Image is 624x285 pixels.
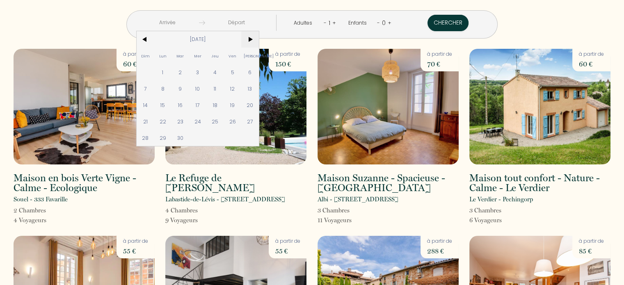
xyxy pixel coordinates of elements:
p: 4 Voyageur [14,215,46,225]
span: 8 [154,80,171,97]
p: 11 Voyageur [318,215,352,225]
span: 14 [137,97,154,113]
span: 23 [171,113,189,130]
span: 6 [241,64,259,80]
p: Souel - 333 Favarille [14,194,68,204]
span: Mer [189,48,206,64]
img: rental-image [318,49,459,164]
span: 29 [154,130,171,146]
span: 17 [189,97,206,113]
button: Chercher [427,15,469,31]
span: s [44,217,46,224]
p: 288 € [427,245,452,257]
p: 85 € [579,245,604,257]
p: 9 Voyageur [165,215,198,225]
span: > [241,31,259,48]
span: 27 [241,113,259,130]
p: 55 € [123,245,148,257]
span: 12 [224,80,242,97]
span: [DATE] [154,31,241,48]
span: 3 [189,64,206,80]
h2: Maison tout confort - Nature - Calme - Le Verdier [469,173,610,193]
span: 9 [171,80,189,97]
img: rental-image [14,49,155,164]
span: Lun [154,48,171,64]
span: 28 [137,130,154,146]
div: Enfants [348,19,369,27]
div: 0 [380,16,388,30]
span: 20 [241,97,259,113]
span: 10 [189,80,206,97]
a: + [332,19,336,27]
span: Mar [171,48,189,64]
p: à partir de [579,50,604,58]
p: 70 € [427,58,452,70]
span: s [195,207,198,214]
span: 2 [171,64,189,80]
span: Jeu [206,48,224,64]
p: Le Verdier - Pechingorp [469,194,533,204]
span: 21 [137,113,154,130]
span: 26 [224,113,242,130]
div: 1 [327,16,332,30]
p: Labastide-de-Lévis - [STREET_ADDRESS] [165,194,285,204]
span: 4 [206,64,224,80]
p: 2 Chambre [14,205,46,215]
input: Départ [205,15,268,31]
h2: Maison en bois Verte Vigne - Calme - Ecologique [14,173,155,193]
p: 3 Chambre [318,205,352,215]
span: 24 [189,113,206,130]
span: 15 [154,97,171,113]
input: Arrivée [136,15,199,31]
span: 22 [154,113,171,130]
span: s [349,217,352,224]
p: 60 € [579,58,604,70]
a: + [388,19,391,27]
p: à partir de [275,237,300,245]
span: s [347,207,350,214]
p: 60 € [123,58,148,70]
p: 3 Chambre [469,205,502,215]
img: rental-image [469,49,610,164]
span: s [195,217,198,224]
span: 30 [171,130,189,146]
span: 1 [154,64,171,80]
span: 5 [224,64,242,80]
p: à partir de [579,237,604,245]
span: Dim [137,48,154,64]
span: 11 [206,80,224,97]
span: 18 [206,97,224,113]
p: 55 € [275,245,300,257]
a: - [377,19,380,27]
p: à partir de [275,50,300,58]
span: 16 [171,97,189,113]
p: 6 Voyageur [469,215,502,225]
p: 4 Chambre [165,205,198,215]
div: Adultes [294,19,315,27]
span: s [499,207,501,214]
p: à partir de [123,50,148,58]
span: 19 [224,97,242,113]
span: [PERSON_NAME] [241,48,259,64]
span: < [137,31,154,48]
p: 150 € [275,58,300,70]
h2: Maison Suzanne - Spacieuse - [GEOGRAPHIC_DATA] [318,173,459,193]
p: à partir de [123,237,148,245]
span: 13 [241,80,259,97]
a: - [324,19,327,27]
h2: Le Refuge de [PERSON_NAME] [165,173,306,193]
p: à partir de [427,237,452,245]
img: guests [199,20,205,26]
span: Ven [224,48,242,64]
p: Albi - [STREET_ADDRESS] [318,194,398,204]
span: s [499,217,502,224]
span: 25 [206,113,224,130]
span: s [43,207,46,214]
span: 7 [137,80,154,97]
p: à partir de [427,50,452,58]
